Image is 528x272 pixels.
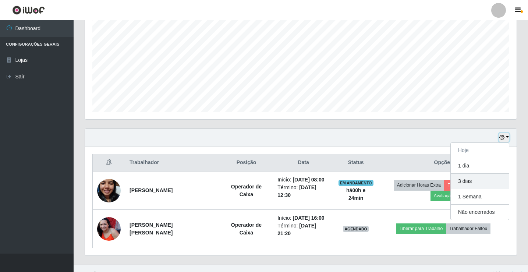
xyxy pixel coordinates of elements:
button: Hoje [451,143,509,158]
img: 1743338839822.jpeg [97,217,121,241]
button: Adicionar Horas Extra [394,180,444,190]
time: [DATE] 16:00 [293,215,324,221]
img: CoreUI Logo [12,6,45,15]
th: Trabalhador [125,154,220,172]
strong: [PERSON_NAME] [130,187,173,193]
button: Trabalhador Faltou [446,223,490,234]
img: 1735855062052.jpeg [97,170,121,212]
span: EM ANDAMENTO [339,180,373,186]
th: Opções [378,154,509,172]
button: Não encerrados [451,205,509,220]
span: AGENDADO [343,226,369,232]
strong: [PERSON_NAME] [PERSON_NAME] [130,222,173,236]
th: Data [273,154,334,172]
button: 3 dias [451,174,509,189]
strong: há 00 h e 24 min [346,187,365,201]
th: Posição [220,154,273,172]
button: 1 Semana [451,189,509,205]
strong: Operador de Caixa [231,184,262,197]
button: Avaliação [430,191,457,201]
li: Término: [277,222,329,237]
time: [DATE] 08:00 [293,177,324,183]
button: Forçar Encerramento [444,180,493,190]
li: Término: [277,184,329,199]
button: Liberar para Trabalho [396,223,446,234]
li: Início: [277,214,329,222]
strong: Operador de Caixa [231,222,262,236]
button: 1 dia [451,158,509,174]
li: Início: [277,176,329,184]
th: Status [334,154,378,172]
